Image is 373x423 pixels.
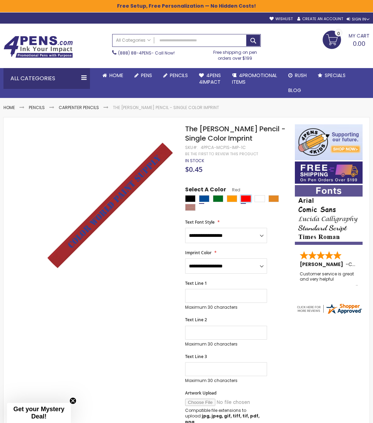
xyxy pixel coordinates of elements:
p: Maximum 30 characters [185,305,267,310]
img: 4pens.com widget logo [296,302,363,315]
span: Rush [295,72,307,79]
div: Customer service is great and very helpful [300,272,358,287]
span: $0.45 [185,165,202,174]
div: Availability [185,158,204,164]
img: font-personalization-examples [295,185,363,244]
img: 4Pens Custom Pens and Promotional Products [3,36,73,58]
div: Get your Mystery Deal!Close teaser [7,403,71,423]
a: 0.00 0 [323,31,370,48]
a: Be the first to review this product [185,151,258,157]
span: The [PERSON_NAME] Pencil - Single Color Imprint [185,124,285,143]
p: Maximum 30 characters [185,378,267,383]
div: Natural [185,204,196,211]
a: 4pens.com certificate URL [296,310,363,316]
a: 4PROMOTIONALITEMS [226,68,283,90]
span: Text Font Style [185,219,215,225]
li: The [PERSON_NAME] Pencil - Single Color Imprint [113,105,219,110]
div: Green [213,195,223,202]
a: Home [3,105,15,110]
button: Close teaser [69,397,76,404]
a: Specials [312,68,351,83]
a: Pencils [29,105,45,110]
span: Pencils [170,72,188,79]
span: All Categories [116,38,151,43]
span: Artwork Upload [185,390,216,396]
p: Maximum 30 characters [185,341,267,347]
div: Red [241,195,251,202]
a: Create an Account [297,16,343,22]
strong: SKU [185,144,198,150]
a: Wishlist [270,16,293,22]
span: Red [226,187,240,193]
span: 0 [337,30,340,37]
span: Get your Mystery Deal! [13,406,64,420]
span: Text Line 1 [185,280,207,286]
div: Dark Blue [199,195,209,202]
a: Rush [283,68,312,83]
a: 4Pens4impact [193,68,226,90]
span: 4PROMOTIONAL ITEMS [232,72,277,85]
span: Text Line 3 [185,354,207,359]
img: Free shipping on orders over $199 [295,161,363,184]
span: [PERSON_NAME] [300,261,346,268]
div: Orange [227,195,237,202]
span: 4Pens 4impact [199,72,221,85]
span: 0.00 [353,39,365,48]
img: 4pens 4 kids [295,124,363,160]
img: red-the-carpenter-pencil_1_1.jpg [39,134,177,272]
span: Home [109,72,123,79]
a: Home [97,68,129,83]
div: All Categories [3,68,90,89]
div: Free shipping on pen orders over $199 [209,47,261,61]
a: Pens [129,68,158,83]
span: Select A Color [185,186,226,195]
div: 4PPCA-MCP1S-IMP-1C [201,145,246,150]
span: - Call Now! [118,50,175,56]
div: White [255,195,265,202]
a: Carpenter Pencils [59,105,99,110]
div: Sign In [347,17,370,22]
span: Imprint Color [185,250,212,256]
div: Black [185,195,196,202]
a: Pencils [158,68,193,83]
a: Blog [283,83,307,98]
div: School Bus Yellow [268,195,279,202]
span: Text Line 2 [185,317,207,323]
span: Specials [325,72,346,79]
a: All Categories [113,34,154,46]
span: Blog [288,87,301,94]
span: Pens [141,72,152,79]
a: (888) 88-4PENS [118,50,151,56]
span: CO [348,261,356,268]
span: In stock [185,158,204,164]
